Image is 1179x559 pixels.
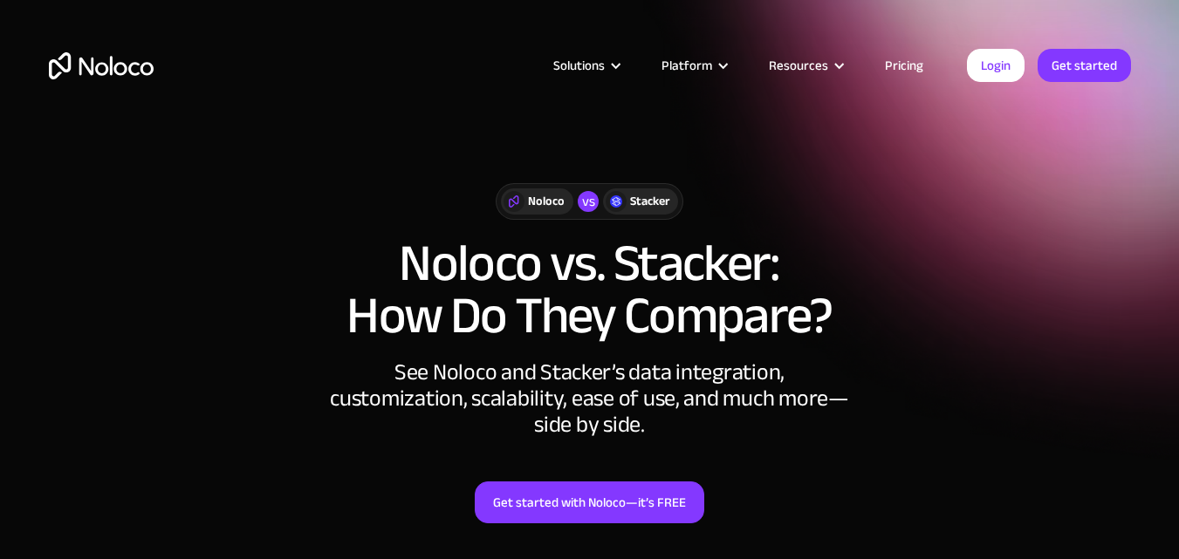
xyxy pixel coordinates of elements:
div: Solutions [553,54,605,77]
div: Platform [640,54,747,77]
div: Stacker [630,192,669,211]
a: Pricing [863,54,945,77]
a: home [49,52,154,79]
div: Resources [769,54,828,77]
div: See Noloco and Stacker’s data integration, customization, scalability, ease of use, and much more... [328,359,852,438]
h1: Noloco vs. Stacker: How Do They Compare? [49,237,1131,342]
div: Noloco [528,192,565,211]
div: Resources [747,54,863,77]
div: Platform [661,54,712,77]
div: vs [578,191,599,212]
a: Get started [1038,49,1131,82]
div: Solutions [531,54,640,77]
a: Get started with Noloco—it’s FREE [475,481,704,523]
a: Login [967,49,1025,82]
